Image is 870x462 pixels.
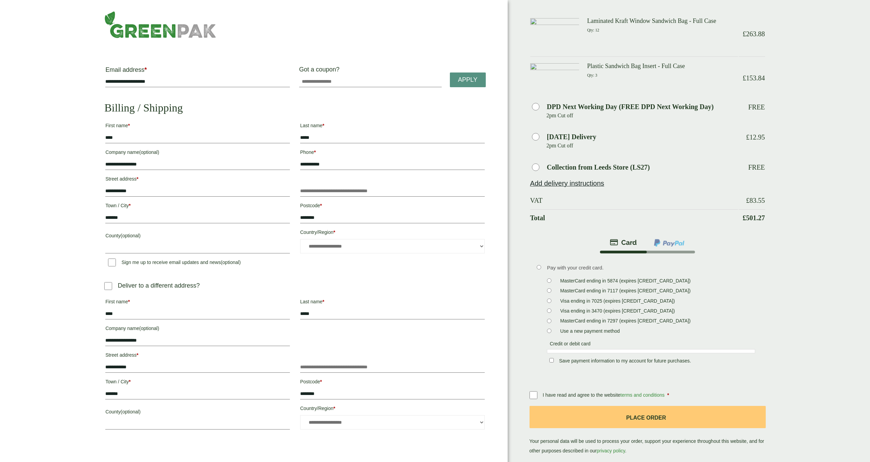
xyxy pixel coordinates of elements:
span: £ [743,30,746,38]
label: Visa ending in 3470 (expires [CREDIT_CARD_DATA]) [558,308,678,316]
img: GreenPak Supplies [104,11,216,38]
label: Last name [300,297,485,308]
label: MasterCard ending in 7297 (expires [CREDIT_CARD_DATA]) [558,318,694,326]
label: Collection from Leeds Store (LS27) [547,164,650,171]
span: (optional) [221,260,241,265]
p: 2pm Cut off [547,141,738,151]
h3: Laminated Kraft Window Sandwich Bag - Full Case [587,17,738,25]
abbr: required [128,123,130,128]
bdi: 153.84 [743,74,765,82]
abbr: required [333,229,335,235]
label: Country/Region [300,227,485,239]
label: Street address [105,174,290,186]
label: Company name [105,147,290,159]
abbr: required [314,149,316,155]
abbr: required [667,392,669,398]
label: Visa ending in 7025 (expires [CREDIT_CARD_DATA]) [558,298,678,306]
abbr: required [322,123,324,128]
bdi: 83.55 [746,197,765,204]
a: terms and conditions [620,392,665,398]
label: MasterCard ending in 7117 (expires [CREDIT_CARD_DATA]) [558,288,694,295]
a: privacy policy [597,448,625,453]
small: Qty: 3 [587,73,597,78]
label: Town / City [105,201,290,212]
img: ppcp-gateway.png [653,238,685,247]
abbr: required [136,352,138,358]
label: Email address [105,67,290,76]
span: (optional) [139,149,159,155]
span: (optional) [139,326,159,331]
label: Town / City [105,377,290,388]
label: Save payment information to my account for future purchases. [556,358,694,366]
a: Apply [450,72,486,87]
abbr: required [320,379,322,384]
label: Last name [300,121,485,132]
label: First name [105,121,290,132]
label: Sign me up to receive email updates and news [105,260,243,267]
button: Place order [530,406,766,428]
span: (optional) [121,233,140,238]
label: MasterCard ending in 5874 (expires [CREDIT_CARD_DATA]) [558,278,694,286]
span: I have read and agree to the website [543,392,666,398]
label: First name [105,297,290,308]
label: [DATE] Delivery [547,133,597,140]
abbr: required [129,203,131,208]
p: Pay with your credit card. [547,264,755,272]
a: Add delivery instructions [530,180,604,187]
label: Postcode [300,201,485,212]
abbr: required [320,203,322,208]
label: Credit or debit card [547,341,593,348]
p: Deliver to a different address? [118,281,200,290]
label: Got a coupon? [299,66,342,76]
span: £ [743,214,746,222]
label: Postcode [300,377,485,388]
p: Free [748,163,765,171]
abbr: required [322,299,324,304]
label: Street address [105,350,290,362]
th: VAT [530,192,738,209]
span: (optional) [121,409,140,414]
span: £ [743,74,746,82]
label: DPD Next Working Day (FREE DPD Next Working Day) [547,103,714,110]
h2: Billing / Shipping [104,101,485,114]
input: Sign me up to receive email updates and news(optional) [108,259,116,266]
span: £ [746,133,750,141]
abbr: required [128,299,130,304]
span: £ [746,197,750,204]
abbr: required [144,66,147,73]
abbr: required [136,176,138,182]
label: Use a new payment method [558,328,623,336]
th: Total [530,209,738,226]
bdi: 501.27 [743,214,765,222]
label: Phone [300,147,485,159]
img: stripe.png [610,238,637,247]
bdi: 263.88 [743,30,765,38]
p: Your personal data will be used to process your order, support your experience throughout this we... [530,406,766,456]
label: Company name [105,324,290,335]
label: County [105,231,290,242]
abbr: required [129,379,131,384]
span: Apply [458,76,478,84]
p: 2pm Cut off [547,110,738,121]
p: Free [748,103,765,111]
h3: Plastic Sandwich Bag Insert - Full Case [587,63,738,70]
label: Country/Region [300,404,485,415]
bdi: 12.95 [746,133,765,141]
small: Qty: 12 [587,28,599,32]
label: County [105,407,290,419]
abbr: required [333,406,335,411]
